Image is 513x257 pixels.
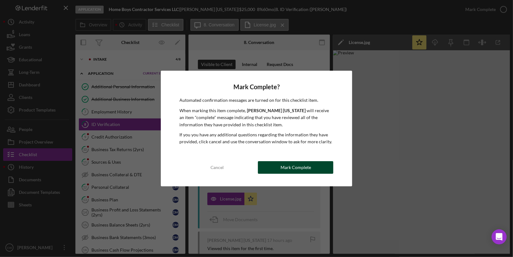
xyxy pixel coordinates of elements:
button: Cancel [180,161,255,174]
b: [PERSON_NAME] [US_STATE] [247,108,306,113]
div: Mark Complete [281,161,311,174]
div: Cancel [211,161,224,174]
button: Mark Complete [258,161,333,174]
h4: Mark Complete? [180,83,334,90]
p: Automated confirmation messages are turned on for this checklist item. [180,97,334,104]
p: If you you have any additional questions regarding the information they have provided, click canc... [180,131,334,145]
div: Open Intercom Messenger [492,229,507,244]
p: When marking this item complete, will receive an item "complete" message indicating that you have... [180,107,334,128]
